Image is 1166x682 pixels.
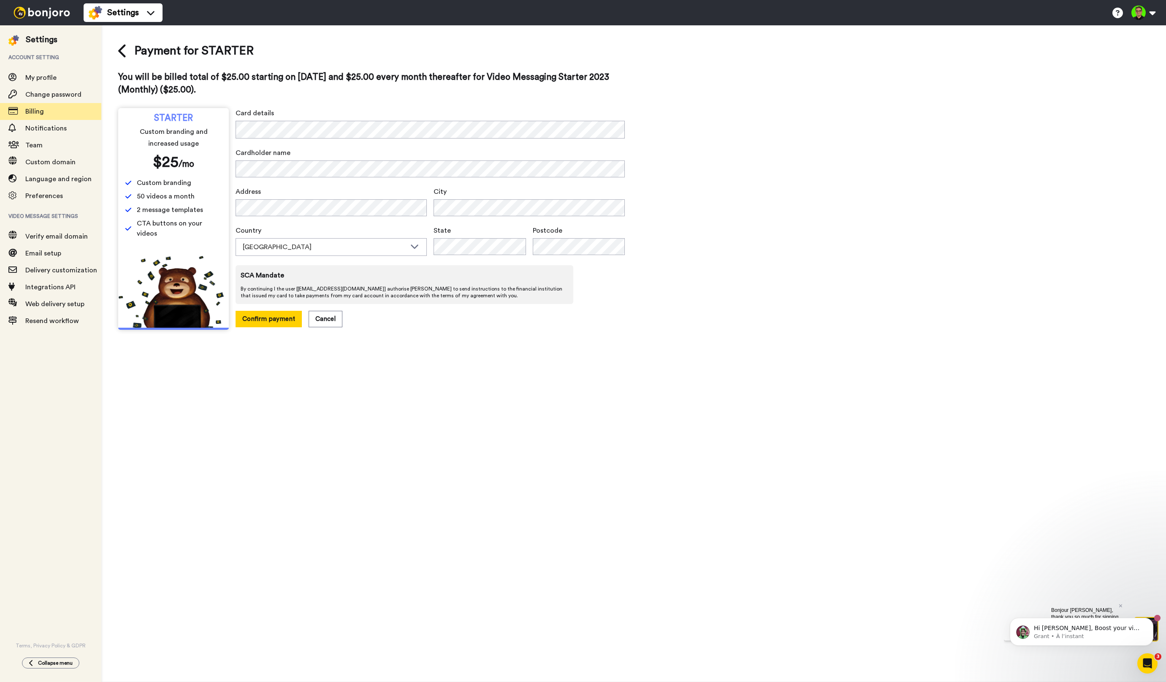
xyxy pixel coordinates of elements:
button: Collapse menu [22,658,79,668]
span: STARTER [154,115,193,122]
span: Preferences [25,193,63,199]
span: Notifications [25,125,67,132]
img: mute-white.svg [27,27,37,37]
span: 2 message templates [137,205,203,215]
span: Language and region [25,176,92,182]
img: 5112517b2a94bd7fef09f8ca13467cef.png [118,256,229,328]
span: My profile [25,74,57,81]
span: 50 videos a month [137,191,195,201]
span: Delivery customization [25,267,97,274]
span: City [434,187,625,197]
span: Card details [236,108,625,118]
span: Hi [PERSON_NAME], Boost your view rates with automatic re-sends of unviewed messages! We've just ... [37,24,145,107]
span: Country [236,226,427,236]
span: By continuing I the user [ [EMAIL_ADDRESS][DOMAIN_NAME] ] authorise [PERSON_NAME] to send instruc... [241,285,568,299]
span: Verify email domain [25,233,88,240]
span: Integrations API [25,284,76,291]
span: Team [25,142,43,149]
iframe: Intercom notifications message [997,600,1166,659]
div: Settings [26,34,57,46]
span: Collapse menu [38,660,73,666]
img: bj-logo-header-white.svg [10,7,73,19]
span: Billing [25,108,44,115]
button: Cancel [309,311,342,327]
span: You will be billed total of $25.00 starting on [DATE] and $25.00 every month thereafter for Video... [118,73,609,94]
div: [GEOGRAPHIC_DATA] [243,242,406,252]
span: Custom branding [137,178,191,188]
span: State [434,226,526,236]
span: Custom branding and increased usage [127,126,221,149]
span: /mo [179,160,194,168]
span: $ 25 [153,155,179,170]
span: 3 [1155,653,1161,660]
span: Email setup [25,250,61,257]
img: settings-colored.svg [8,35,19,46]
span: Change password [25,91,81,98]
img: c638375f-eacb-431c-9714-bd8d08f708a7-1584310529.jpg [1,2,24,24]
p: Message from Grant, sent À l’instant [37,33,146,40]
span: Address [236,187,427,197]
span: Bonjour [PERSON_NAME], thank you so much for signing up! I wanted to say thanks in person with a ... [47,7,114,94]
span: Postcode [533,226,625,236]
span: Resend workflow [25,318,79,324]
img: settings-colored.svg [89,6,102,19]
span: CTA buttons on your videos [137,218,222,239]
button: Confirm payment [236,311,302,327]
span: Custom domain [25,159,76,166]
span: Payment for STARTER [134,42,254,59]
span: Cardholder name [236,148,625,158]
span: SCA Mandate [241,270,568,280]
span: Settings [107,7,139,19]
span: Web delivery setup [25,301,84,307]
iframe: Intercom live chat [1137,653,1158,674]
